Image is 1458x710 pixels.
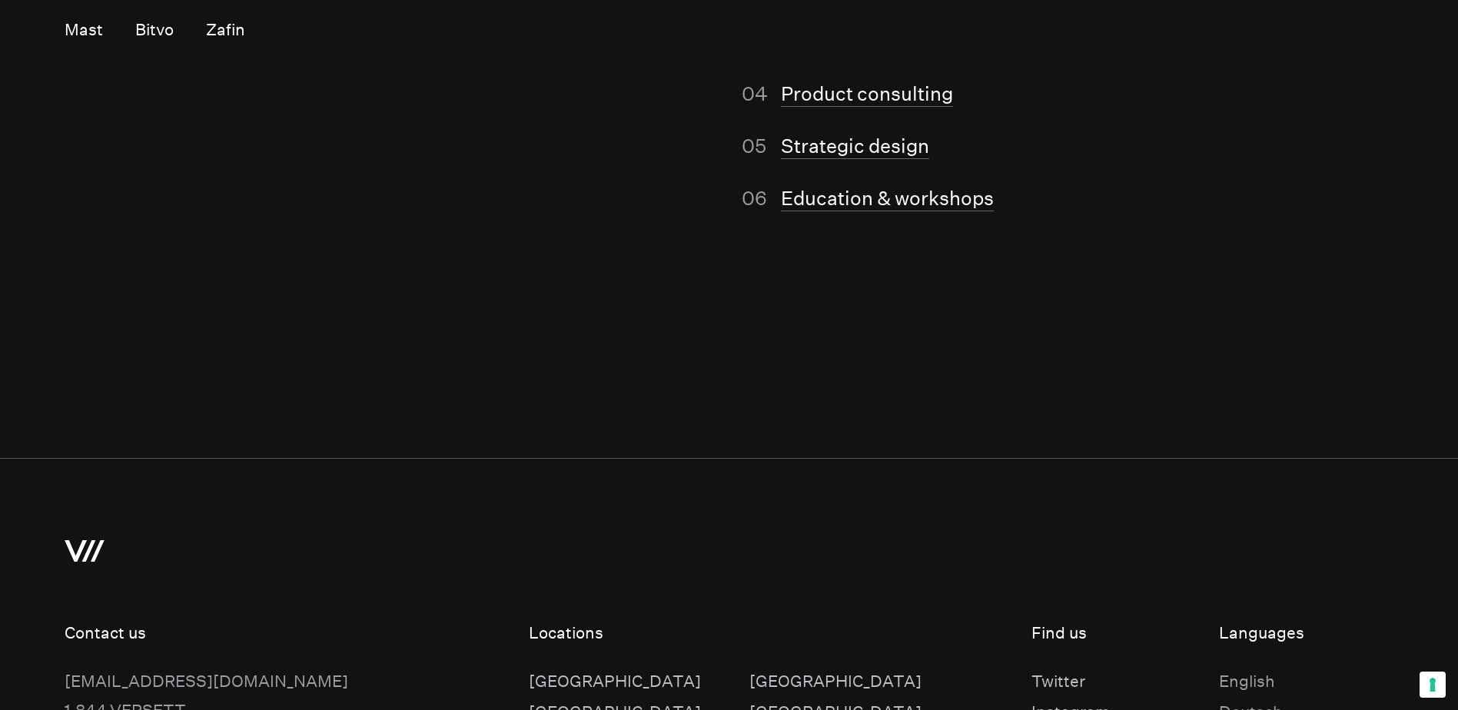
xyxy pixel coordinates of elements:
[1031,667,1110,696] div: Twitter
[1219,667,1284,698] a: English
[135,20,174,41] a: Bitvo
[529,619,1031,648] div: Locations
[1031,619,1220,648] div: Find us
[1420,672,1446,698] button: Your consent preferences for tracking technologies
[206,20,245,41] a: Zafin
[1219,619,1393,648] div: Languages
[749,667,922,696] div: [GEOGRAPHIC_DATA]
[529,667,701,698] a: [GEOGRAPHIC_DATA]
[65,623,146,644] a: Contact us
[529,667,701,696] div: [GEOGRAPHIC_DATA]
[65,672,348,692] a: [EMAIL_ADDRESS][DOMAIN_NAME]
[781,187,994,211] a: Education & workshops
[65,20,103,41] a: Mast
[781,82,953,107] a: Product consulting
[749,667,922,698] a: [GEOGRAPHIC_DATA]
[1219,667,1284,696] div: English
[1031,667,1110,698] a: Twitter
[781,134,929,159] a: Strategic design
